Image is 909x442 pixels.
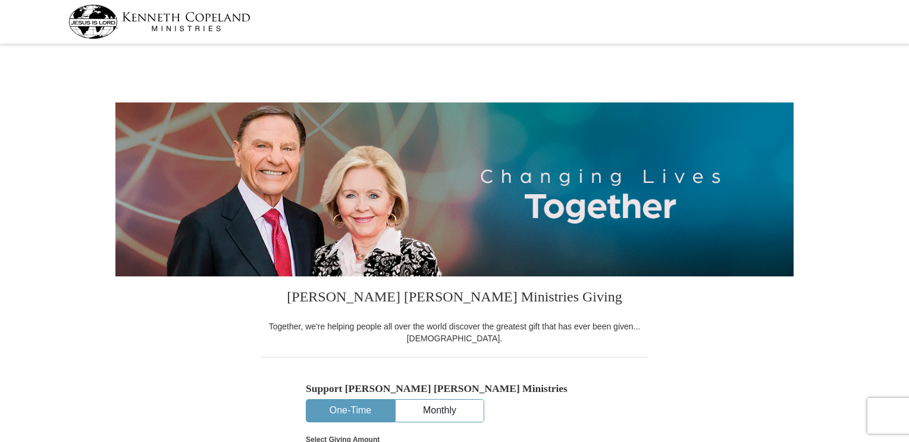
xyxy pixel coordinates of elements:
button: Monthly [396,400,484,422]
button: One-Time [306,400,394,422]
div: Together, we're helping people all over the world discover the greatest gift that has ever been g... [261,320,648,344]
img: kcm-header-logo.svg [68,5,250,39]
h5: Support [PERSON_NAME] [PERSON_NAME] Ministries [306,382,603,395]
h3: [PERSON_NAME] [PERSON_NAME] Ministries Giving [261,276,648,320]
